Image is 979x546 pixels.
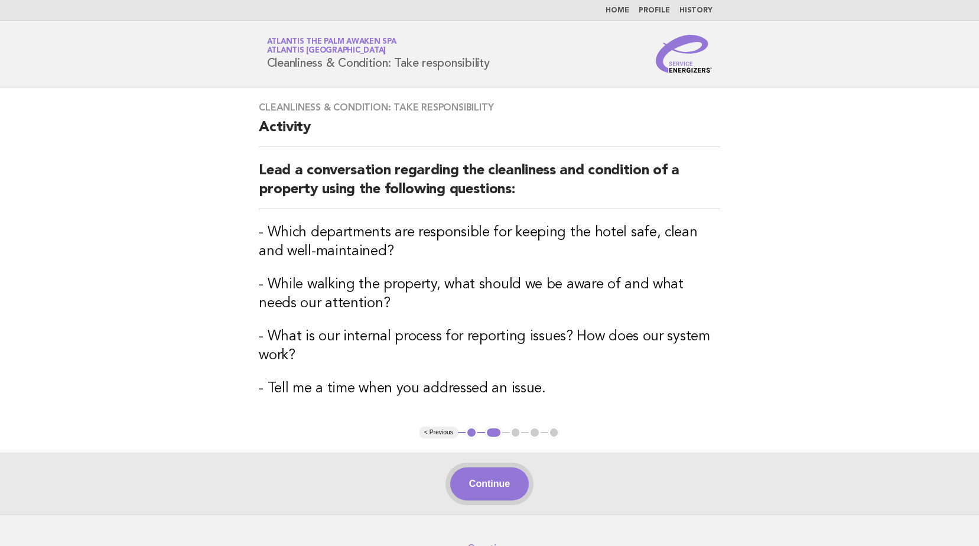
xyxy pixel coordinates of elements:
h3: - Tell me a time when you addressed an issue. [259,379,720,398]
img: Service Energizers [656,35,713,73]
a: Home [606,7,629,14]
h2: Lead a conversation regarding the cleanliness and condition of a property using the following que... [259,161,720,209]
button: Continue [450,467,529,500]
h3: Cleanliness & Condition: Take responsibility [259,102,720,113]
a: Profile [639,7,670,14]
h2: Activity [259,118,720,147]
a: Atlantis The Palm Awaken SpaAtlantis [GEOGRAPHIC_DATA] [267,38,396,54]
button: 2 [485,427,502,438]
h3: - What is our internal process for reporting issues? How does our system work? [259,327,720,365]
button: < Previous [419,427,458,438]
h3: - While walking the property, what should we be aware of and what needs our attention? [259,275,720,313]
button: 1 [466,427,477,438]
a: History [679,7,713,14]
h3: - Which departments are responsible for keeping the hotel safe, clean and well-maintained? [259,223,720,261]
h1: Cleanliness & Condition: Take responsibility [267,38,490,69]
span: Atlantis [GEOGRAPHIC_DATA] [267,47,386,55]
